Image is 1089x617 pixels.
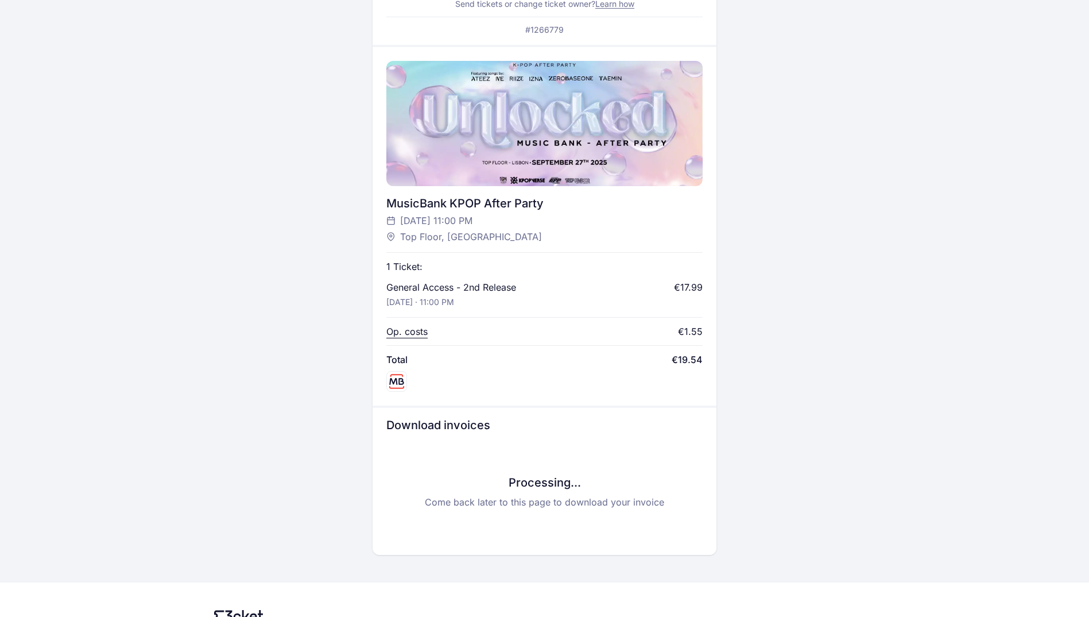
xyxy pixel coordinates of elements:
[674,280,703,294] div: €17.99
[386,260,423,273] p: 1 Ticket:
[525,24,564,36] p: #1266779
[400,230,542,244] span: Top Floor, [GEOGRAPHIC_DATA]
[400,214,472,227] span: [DATE] 11:00 PM
[386,353,408,367] span: Total
[678,325,703,338] div: €1.55
[386,296,454,308] p: [DATE] · 11:00 PM
[386,280,516,294] p: General Access - 2nd Release
[386,417,703,433] h3: Download invoices
[386,475,703,491] h3: Processing...
[386,195,703,211] div: MusicBank KPOP After Party
[386,495,703,509] p: Come back later to this page to download your invoice
[386,325,428,338] p: Op. costs
[672,353,703,367] span: €19.54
